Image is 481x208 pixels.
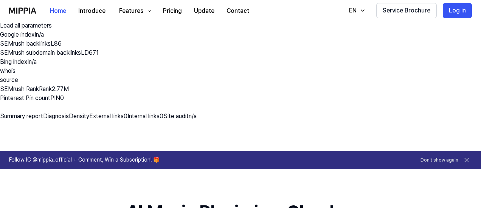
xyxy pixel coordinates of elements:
span: Internal links [127,112,160,120]
div: Features [118,6,145,15]
button: Log in [443,3,472,18]
span: L [51,40,54,47]
h1: Follow IG @mippia_official + Comment, Win a Subscription! 🎁 [9,156,160,164]
img: logo [9,8,36,14]
a: Home [44,0,72,21]
button: Don't show again [420,157,458,163]
span: n/a [189,112,197,120]
span: Rank [39,85,52,92]
button: Service Brochure [376,3,437,18]
span: I [27,58,29,65]
span: Site audit [163,112,189,120]
a: 0 [60,94,64,102]
a: Update [188,0,220,21]
button: Pricing [157,3,188,18]
a: 671 [89,49,99,56]
span: Diagnosis [43,112,69,120]
button: Features [112,3,157,18]
button: Introduce [72,3,112,18]
a: 2.77M [52,85,69,92]
span: LD [81,49,89,56]
button: Contact [220,3,255,18]
span: 0 [124,112,127,120]
a: 86 [54,40,62,47]
a: n/a [29,58,37,65]
button: EN [341,3,370,18]
span: I [34,31,36,38]
a: Site auditn/a [163,112,197,120]
a: n/a [36,31,44,38]
button: Home [44,3,72,18]
span: PIN [50,94,60,102]
span: 0 [160,112,163,120]
button: Update [188,3,220,18]
div: EN [348,6,358,15]
span: Density [69,112,89,120]
span: External links [89,112,124,120]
